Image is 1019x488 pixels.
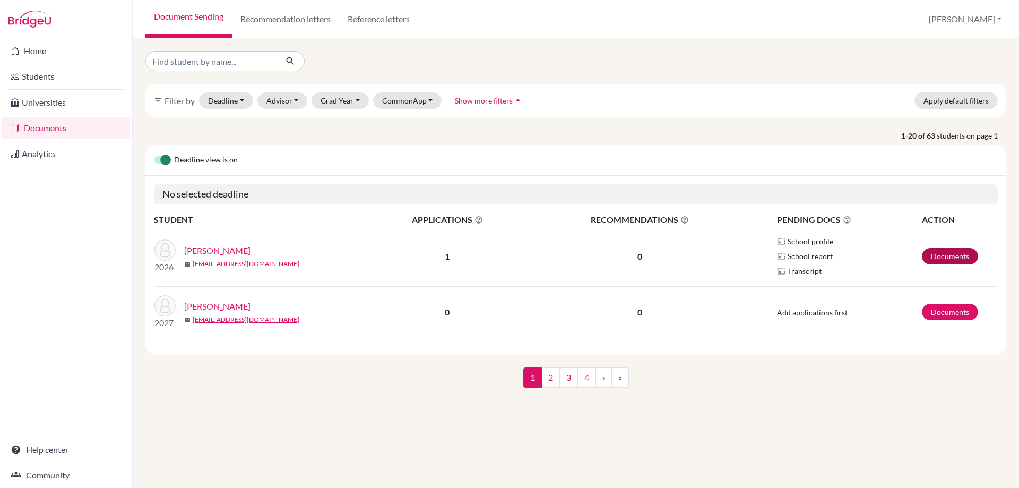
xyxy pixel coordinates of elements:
span: APPLICATIONS [367,213,528,226]
a: Analytics [2,143,130,165]
button: Apply default filters [914,92,998,109]
h5: No selected deadline [154,184,998,204]
button: Grad Year [312,92,369,109]
img: Mikolji, Avery [154,239,176,261]
button: Show more filtersarrow_drop_up [446,92,532,109]
a: Documents [2,117,130,139]
span: Show more filters [455,96,513,105]
a: Documents [922,248,978,264]
a: Documents [922,304,978,320]
i: arrow_drop_up [513,95,523,106]
a: Students [2,66,130,87]
img: Parchments logo [777,252,785,261]
a: 2 [541,367,560,388]
span: students on page 1 [937,130,1006,141]
a: [EMAIL_ADDRESS][DOMAIN_NAME] [193,315,299,324]
a: » [611,367,629,388]
b: 0 [445,307,450,317]
button: Deadline [199,92,253,109]
span: School profile [788,236,833,247]
p: 2027 [154,316,176,329]
strong: 1-20 of 63 [901,130,937,141]
a: [EMAIL_ADDRESS][DOMAIN_NAME] [193,259,299,269]
a: Home [2,40,130,62]
span: mail [184,261,191,268]
a: Universities [2,92,130,113]
span: Transcript [788,266,822,277]
img: Parchments logo [777,267,785,276]
a: [PERSON_NAME] [184,244,251,257]
a: 4 [577,367,596,388]
i: filter_list [154,96,162,105]
th: ACTION [921,213,998,227]
button: Advisor [257,92,308,109]
a: › [595,367,612,388]
span: mail [184,317,191,323]
span: 1 [523,367,542,388]
nav: ... [523,367,629,396]
a: [PERSON_NAME] [184,300,251,313]
a: Community [2,465,130,486]
button: [PERSON_NAME] [924,9,1006,29]
img: Parchments logo [777,237,785,246]
span: School report [788,251,833,262]
span: RECOMMENDATIONS [529,213,751,226]
a: Help center [2,439,130,460]
span: PENDING DOCS [777,213,921,226]
button: CommonApp [373,92,442,109]
span: Filter by [165,96,195,106]
img: Bridge-U [8,11,51,28]
span: Add applications first [777,308,848,317]
img: Awada, Najib [154,295,176,316]
a: 3 [559,367,578,388]
b: 1 [445,251,450,261]
p: 0 [529,250,751,263]
span: Deadline view is on [174,154,238,167]
input: Find student by name... [145,51,277,71]
p: 2026 [154,261,176,273]
th: STUDENT [154,213,366,227]
p: 0 [529,306,751,319]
